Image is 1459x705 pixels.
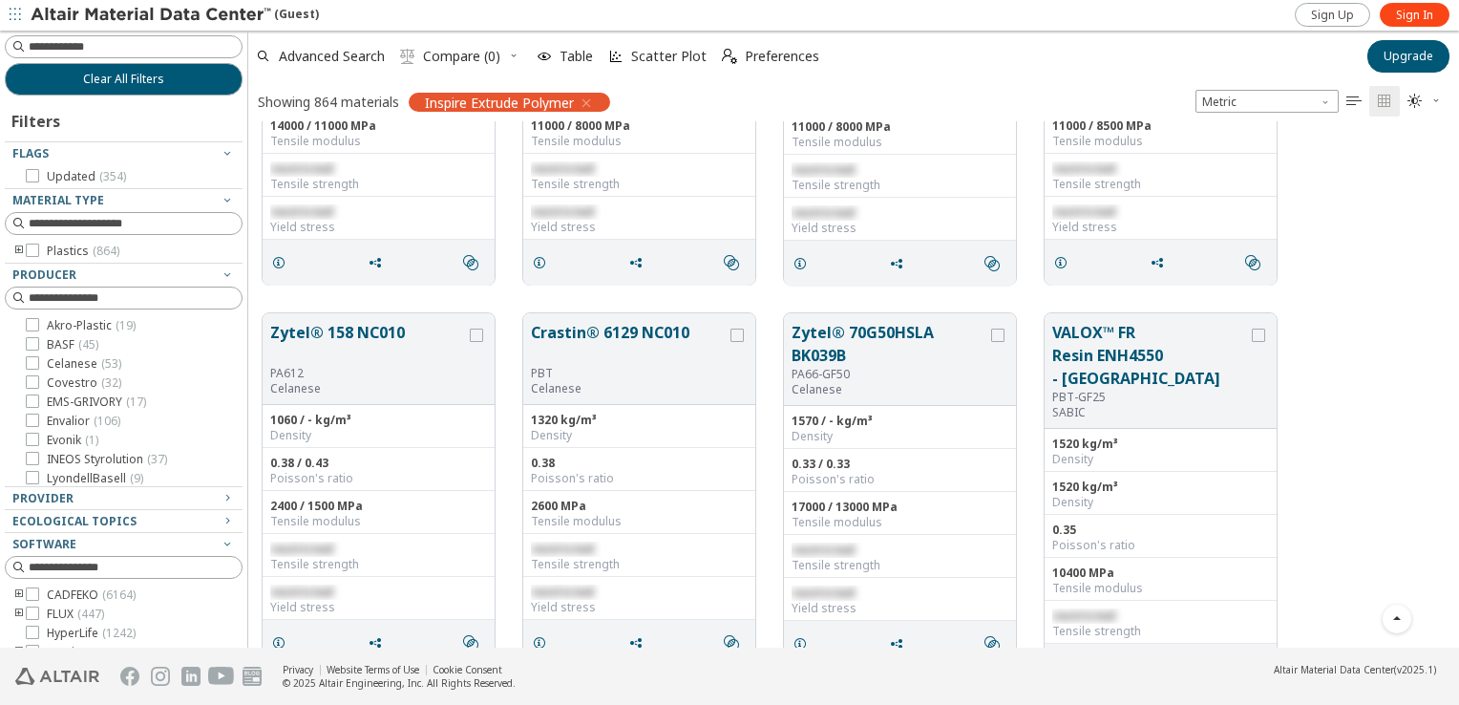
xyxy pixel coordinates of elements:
span: ( 6164 ) [102,587,136,603]
span: CADFEKO [47,587,136,603]
button: Ecological Topics [5,510,243,533]
span: HyperLife [47,626,136,641]
span: ( 9 ) [130,470,143,486]
button: Clear All Filters [5,63,243,96]
span: ( 17884 ) [90,644,130,660]
span: ( 1242 ) [102,625,136,641]
i:  [400,49,415,64]
span: Material Type [12,192,104,208]
span: ( 53 ) [101,355,121,372]
span: Advanced Search [279,50,385,63]
span: ( 106 ) [94,413,120,429]
button: Upgrade [1367,40,1449,73]
i:  [722,49,737,64]
span: ( 37 ) [147,451,167,467]
span: Inspire [47,645,130,660]
span: Inspire Extrude Polymer [425,94,574,111]
span: Provider [12,490,74,506]
span: ( 864 ) [93,243,119,259]
span: ( 19 ) [116,317,136,333]
span: FLUX [47,607,104,622]
a: Privacy [283,663,313,676]
button: Material Type [5,189,243,212]
i: toogle group [12,244,26,259]
button: Table View [1339,86,1369,117]
span: Preferences [745,50,819,63]
span: Plastics [47,244,119,259]
span: Akro-Plastic [47,318,136,333]
button: Flags [5,142,243,165]
span: Sign In [1396,8,1433,23]
a: Sign Up [1295,3,1370,27]
button: Provider [5,487,243,510]
span: LyondellBasell [47,471,143,486]
span: Metric [1195,90,1339,113]
span: BASF [47,337,98,352]
span: ( 17 ) [126,394,146,410]
span: Altair Material Data Center [1274,663,1394,676]
span: Evonik [47,433,98,448]
span: Updated [47,169,126,184]
span: EMS-GRIVORY [47,395,146,410]
i:  [1407,94,1423,109]
a: Cookie Consent [433,663,502,676]
span: Compare (0) [423,50,500,63]
span: INEOS Styrolution [47,452,167,467]
button: Producer [5,264,243,287]
i:  [1346,94,1362,109]
span: Ecological Topics [12,513,137,529]
span: Scatter Plot [631,50,707,63]
span: Clear All Filters [83,72,164,87]
span: ( 447 ) [77,606,104,622]
span: Covestro [47,375,121,391]
span: ( 45 ) [78,336,98,352]
i: toogle group [12,587,26,603]
div: Unit System [1195,90,1339,113]
i: toogle group [12,645,26,660]
span: Upgrade [1384,49,1433,64]
span: Sign Up [1311,8,1354,23]
span: Flags [12,145,49,161]
a: Website Terms of Use [327,663,419,676]
i:  [1377,94,1392,109]
div: Showing 864 materials [258,93,399,111]
span: Table [560,50,593,63]
span: Envalior [47,414,120,429]
i: toogle group [12,607,26,622]
div: (v2025.1) [1274,663,1436,676]
a: Sign In [1380,3,1449,27]
button: Theme [1400,86,1449,117]
div: grid [248,121,1459,649]
span: ( 1 ) [85,432,98,448]
div: (Guest) [31,6,319,25]
button: Software [5,533,243,556]
span: Celanese [47,356,121,372]
div: Filters [5,96,70,141]
span: Software [12,536,76,552]
span: ( 32 ) [101,374,121,391]
div: © 2025 Altair Engineering, Inc. All Rights Reserved. [283,676,516,690]
img: Altair Engineering [15,668,99,685]
img: Altair Material Data Center [31,6,274,25]
button: Tile View [1369,86,1400,117]
span: ( 354 ) [99,168,126,184]
span: Producer [12,267,76,283]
